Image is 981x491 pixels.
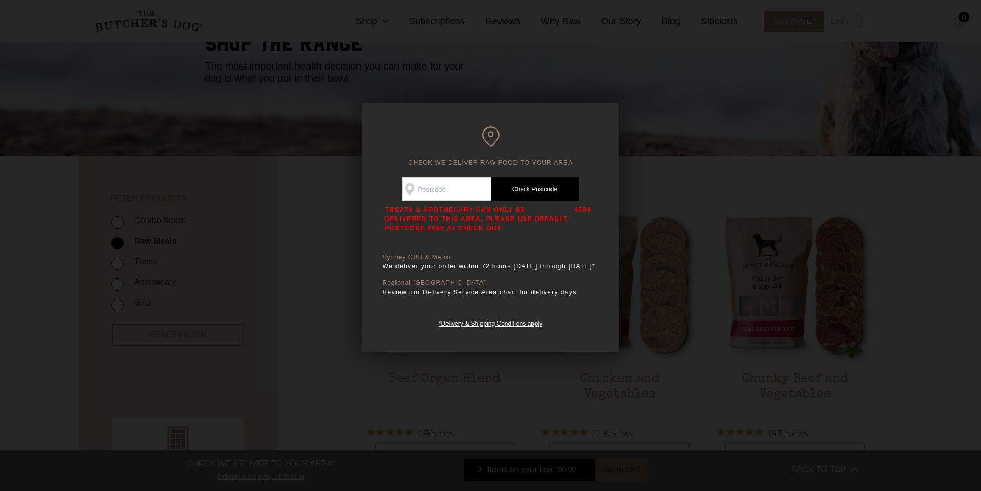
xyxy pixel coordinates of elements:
input: Postcode [402,177,491,201]
p: Regional [GEOGRAPHIC_DATA] [383,279,599,287]
a: Check Postcode [491,177,579,201]
p: TREATS & APOTHECARY CAN ONLY BE DELIVERED TO THIS AREA, PLEASE USE DEFAULT POSTCODE 2085 AT CHECK... [385,205,570,233]
a: *Delivery & Shipping Conditions apply [439,317,542,327]
p: We deliver your order within 72 hours [DATE] through [DATE]* [383,261,599,272]
p: Review our Delivery Service Area chart for delivery days [383,287,599,297]
h6: CHECK WE DELIVER RAW FOOD TO YOUR AREA [383,126,599,167]
p: Sydney CBD & Metro [383,253,599,261]
p: 4504 [574,205,591,233]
